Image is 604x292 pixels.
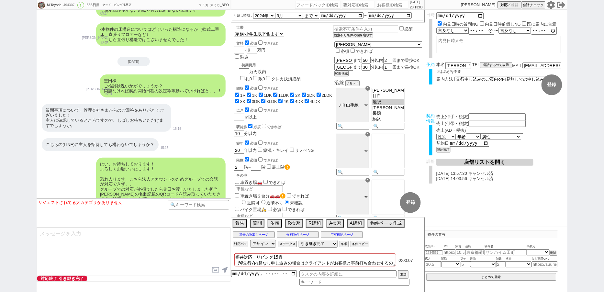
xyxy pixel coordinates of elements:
[372,88,404,93] option: [PERSON_NAME][PERSON_NAME]
[532,261,558,267] input: https://suumo.jp/chintai/jnc_000022489271
[295,93,300,98] label: 2K
[372,215,405,221] input: 🔍
[345,80,360,86] button: リセット
[252,99,260,104] label: 3DK
[436,159,533,166] button: 店舗リストを開く
[77,2,84,8] div: !
[342,1,375,9] input: 要対応ID検索
[436,62,445,69] span: 本名
[365,132,370,137] div: ☓
[436,70,461,73] span: ※よみがな不要
[262,180,285,185] label: できれば
[258,107,263,112] input: できれば
[250,141,257,145] span: 必須
[472,62,480,67] span: TEL
[283,200,303,205] label: 未確認
[372,169,405,175] input: 🔍
[334,64,422,71] div: まで 分以内
[427,62,435,67] span: 予約
[436,27,566,35] div: 〜
[236,140,333,146] div: 築年
[252,93,257,98] label: 1K
[347,219,364,228] button: A緩和
[271,76,301,81] label: クレカ決済必須
[295,148,314,153] label: リノベNG
[100,74,226,97] div: 豊田様 ご検討状況いかがでしょうか？ 問題なければ契約開始日程の設定等等動いていければと、、！
[257,86,278,90] label: できれば
[234,163,333,171] div: 階~ 階
[425,230,558,238] p: 物件の共有
[272,165,290,170] label: 最上階
[372,117,404,123] option: 駒込
[496,261,506,267] input: 2
[258,76,265,81] label: 敷0
[498,1,521,8] button: 対応／練習
[392,65,419,70] span: 回まで乗換OK
[461,256,470,262] span: 築年
[376,1,408,9] input: お客様ID検索
[351,49,355,53] input: できれば
[285,194,309,198] label: できれば
[334,71,349,76] button: 範囲検索
[340,241,349,247] button: 冬眠
[336,215,369,221] input: 🔍
[436,140,566,147] div: 契約日
[245,76,252,81] label: 礼0
[392,58,419,63] span: 回まで乗換OK
[436,120,566,127] div: 売上(付帯・税抜)
[512,63,522,68] span: MAIL
[236,156,333,163] div: 階数
[257,141,278,145] label: できれば
[461,261,470,267] input: 5
[234,107,333,120] div: ㎡以上
[425,244,443,249] span: 吹出No
[506,256,532,262] span: 構造
[235,180,239,184] input: 車置き場🚗
[240,200,260,205] label: 近隣可
[436,127,566,134] div: 売上(AD・税抜)
[261,125,281,129] label: できれば
[264,93,272,98] label: 1DK
[87,3,100,8] div: 555日目
[62,3,76,8] div: 494307
[443,244,456,249] span: URL
[234,180,262,185] label: 車置き場🚗
[37,276,87,281] span: 対応終了:引き継ぎ完了
[307,93,315,98] label: 2DK
[257,41,278,45] label: できれば
[527,22,557,27] label: 既に案内に合意
[532,256,558,262] span: 入力専用URL
[235,193,239,197] input: 車置き場２台分🚗🚗
[236,39,278,46] div: 賃料
[258,157,263,162] input: できれば
[334,80,344,85] span: 沿線
[322,93,332,98] label: 2LDK
[233,231,275,238] button: 過去の物出しページ
[295,99,303,104] label: 4DK
[336,123,369,129] input: 🔍
[333,26,398,32] input: 検索不可条件を入力
[436,176,566,181] p: [DATE] 14:03:56 キャンセル済
[461,2,496,7] p: [PERSON_NAME]
[299,279,409,286] input: キーワード
[333,32,373,38] button: 検索不可条件の欄を増やす
[441,256,461,262] span: 間取
[82,40,108,46] p: 12:05
[233,241,248,247] button: 対応パス
[480,62,512,68] button: 電話するので表示
[427,113,435,123] span: 契約情報
[281,207,305,212] label: できれば
[263,148,288,153] label: 築浅・キレイ
[400,192,421,213] button: 登録
[240,93,246,98] label: 1R
[236,107,333,113] div: 広さ
[236,123,333,129] div: 駅徒歩
[235,207,239,211] input: バイク置場🛵
[336,169,369,175] input: 🔍
[277,231,319,238] button: 候補物件ページ
[372,110,404,117] option: 巣鴨
[42,138,159,151] div: こちらの(LINE)に主人を招待しても構わないでしょうか？
[310,99,320,104] label: 4LDK
[235,185,283,192] input: 車種など
[86,92,112,97] p: 15:01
